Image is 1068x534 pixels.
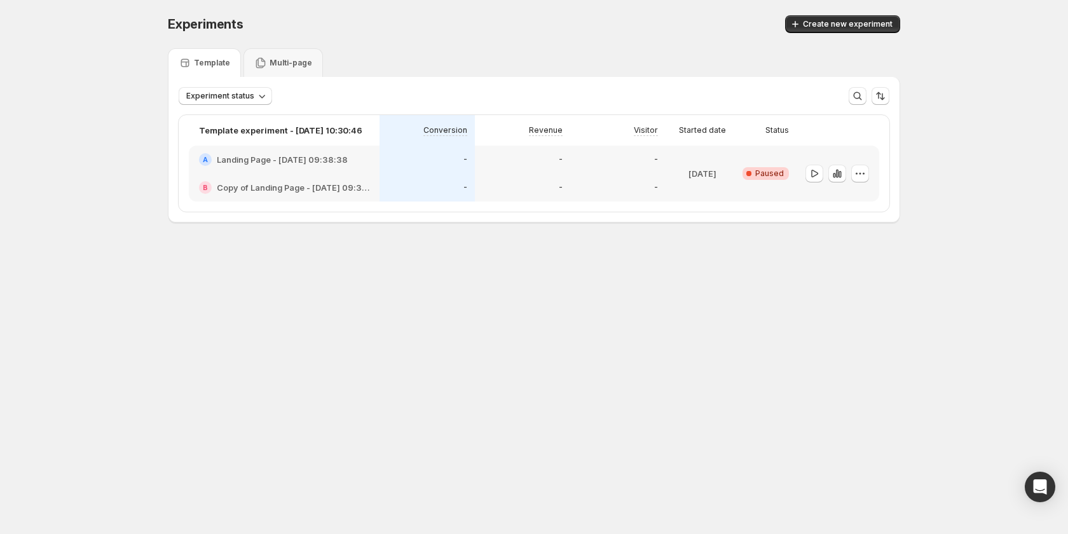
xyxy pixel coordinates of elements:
span: Create new experiment [803,19,893,29]
h2: B [203,184,208,191]
p: - [463,154,467,165]
button: Create new experiment [785,15,900,33]
p: - [654,182,658,193]
p: - [559,182,563,193]
p: Status [765,125,789,135]
p: [DATE] [688,167,716,180]
h2: A [203,156,208,163]
p: - [654,154,658,165]
p: Template [194,58,230,68]
p: - [463,182,467,193]
p: Visitor [634,125,658,135]
button: Sort the results [872,87,889,105]
p: Multi-page [270,58,312,68]
span: Experiment status [186,91,254,101]
div: Open Intercom Messenger [1025,472,1055,502]
p: Template experiment - [DATE] 10:30:46 [199,124,362,137]
p: Revenue [529,125,563,135]
p: Conversion [423,125,467,135]
h2: Landing Page - [DATE] 09:38:38 [217,153,348,166]
span: Paused [755,168,784,179]
span: Experiments [168,17,243,32]
h2: Copy of Landing Page - [DATE] 09:38:38 [217,181,369,194]
p: Started date [679,125,726,135]
p: - [559,154,563,165]
button: Experiment status [179,87,272,105]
